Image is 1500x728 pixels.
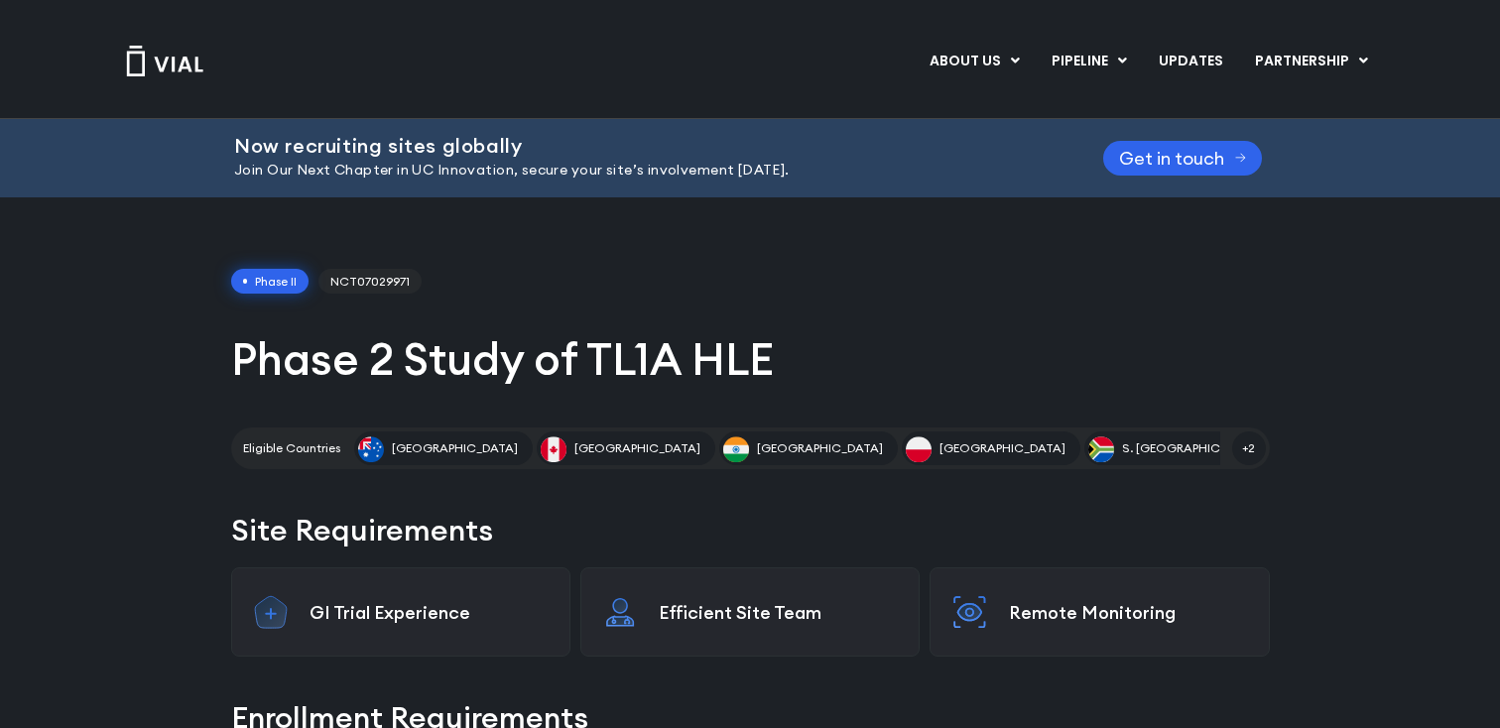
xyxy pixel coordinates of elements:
p: GI Trial Experience [310,601,550,624]
p: Join Our Next Chapter in UC Innovation, secure your site’s involvement [DATE]. [234,160,1054,182]
img: Vial Logo [125,46,204,76]
img: India [723,436,749,462]
h2: Now recruiting sites globally [234,135,1054,157]
span: [GEOGRAPHIC_DATA] [757,439,883,457]
span: NCT07029971 [318,269,422,295]
img: Poland [906,436,932,462]
span: Get in touch [1119,151,1224,166]
img: S. Africa [1088,436,1114,462]
span: [GEOGRAPHIC_DATA] [574,439,700,457]
h2: Eligible Countries [243,439,340,457]
p: Remote Monitoring [1009,601,1249,624]
img: Canada [541,436,566,462]
span: +2 [1232,431,1266,465]
p: Efficient Site Team [659,601,899,624]
span: S. [GEOGRAPHIC_DATA] [1122,439,1262,457]
img: Australia [358,436,384,462]
a: UPDATES [1143,45,1238,78]
a: PIPELINEMenu Toggle [1036,45,1142,78]
span: [GEOGRAPHIC_DATA] [939,439,1065,457]
span: Phase II [231,269,310,295]
a: PARTNERSHIPMenu Toggle [1239,45,1384,78]
span: [GEOGRAPHIC_DATA] [392,439,518,457]
h2: Site Requirements [231,509,1270,551]
a: ABOUT USMenu Toggle [914,45,1035,78]
h1: Phase 2 Study of TL1A HLE [231,330,1270,388]
a: Get in touch [1103,141,1262,176]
